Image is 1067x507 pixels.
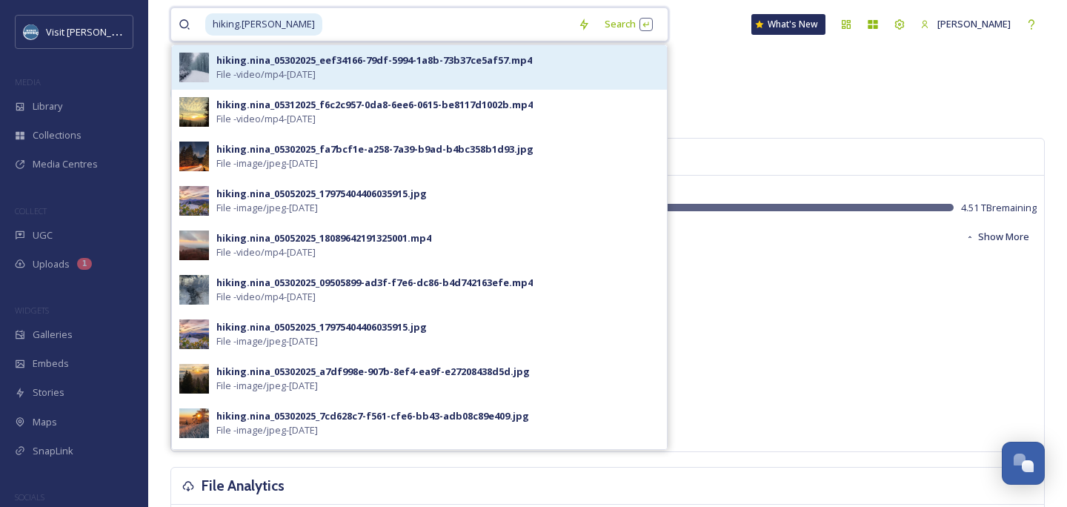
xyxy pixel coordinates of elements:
img: 0e5801ab-4677-4ff0-abde-4725aa7c3bee.jpg [179,186,209,216]
a: [PERSON_NAME] [913,10,1018,39]
span: Media Centres [33,157,98,171]
span: Library [33,99,62,113]
div: hiking.nina_05302025_a7df998e-907b-8ef4-ea9f-e27208438d5d.jpg [216,365,530,379]
div: hiking.nina_05312025_f6c2c957-0da8-6ee6-0615-be8117d1002b.mp4 [216,98,533,112]
div: hiking.nina_05052025_18089642191325001.mp4 [216,231,431,245]
div: hiking.nina_05302025_7cd628c7-f561-cfe6-bb43-adb08c89e409.jpg [216,409,529,423]
img: images.png [24,24,39,39]
img: 7fb51d36-4455-413c-a996-01da2da9323d.jpg [179,53,209,82]
span: WIDGETS [15,305,49,316]
span: Collections [33,128,82,142]
img: d57d3aa1-b91e-4e40-84cd-129f41f72d88.jpg [179,319,209,349]
span: File - image/jpeg - [DATE] [216,156,318,170]
span: [PERSON_NAME] [937,17,1011,30]
span: File - image/jpeg - [DATE] [216,423,318,437]
div: 1 [77,258,92,270]
button: Open Chat [1002,442,1045,485]
span: Embeds [33,357,69,371]
button: Show More [958,222,1037,251]
span: Stories [33,385,64,400]
span: UGC [33,228,53,242]
div: hiking.nina_05302025_fa7bcf1e-a258-7a39-b9ad-b4bc358b1d93.jpg [216,142,533,156]
span: Visit [PERSON_NAME] [46,24,140,39]
span: SOCIALS [15,491,44,503]
div: hiking.nina_05052025_17975404406035915.jpg [216,187,427,201]
h3: File Analytics [202,475,285,497]
span: File - video/mp4 - [DATE] [216,290,316,304]
span: 4.51 TB remaining [961,201,1037,215]
span: File - video/mp4 - [DATE] [216,67,316,82]
span: Uploads [33,257,70,271]
img: 24b92b43-3dbd-4927-9fa6-dfc0bbb679d6.jpg [179,97,209,127]
img: 74512d2d-6a4d-4dcd-9588-d2e2eecdeffc.jpg [179,275,209,305]
img: 24bfe2b4-20ba-4cde-8465-56cb23125ef2.jpg [179,408,209,438]
div: hiking.nina_05052025_17975404406035915.jpg [216,320,427,334]
span: File - video/mp4 - [DATE] [216,245,316,259]
span: Galleries [33,328,73,342]
img: 60fe65bd-edec-43bc-b2e4-85604473c708.jpg [179,142,209,171]
div: hiking.nina_05302025_09505899-ad3f-f7e6-dc86-b4d742163efe.mp4 [216,276,533,290]
span: File - image/jpeg - [DATE] [216,334,318,348]
span: File - image/jpeg - [DATE] [216,201,318,215]
div: hiking.nina_05302025_eef34166-79df-5994-1a8b-73b37ce5af57.mp4 [216,53,532,67]
span: SnapLink [33,444,73,458]
span: COLLECT [15,205,47,216]
span: File - image/jpeg - [DATE] [216,379,318,393]
img: 3a654868-f940-4555-b578-473159852fab.jpg [179,231,209,260]
div: Search [597,10,660,39]
img: c332e269-7279-4b73-8232-c1824c6b4df4.jpg [179,364,209,394]
a: What's New [751,14,825,35]
span: File - video/mp4 - [DATE] [216,112,316,126]
span: MEDIA [15,76,41,87]
span: hiking.[PERSON_NAME] [205,13,322,35]
span: Maps [33,415,57,429]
